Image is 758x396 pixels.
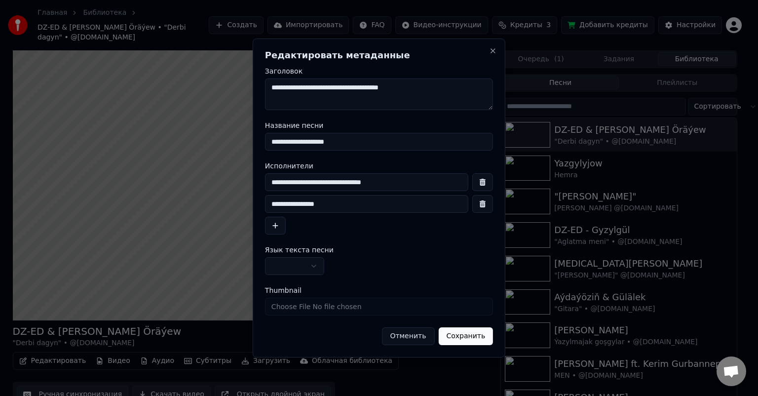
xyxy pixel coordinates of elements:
span: Язык текста песни [265,246,334,253]
label: Исполнители [265,162,493,169]
button: Отменить [381,327,434,345]
button: Сохранить [438,327,493,345]
h2: Редактировать метаданные [265,51,493,60]
label: Название песни [265,122,493,129]
span: Thumbnail [265,287,302,294]
label: Заголовок [265,68,493,75]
